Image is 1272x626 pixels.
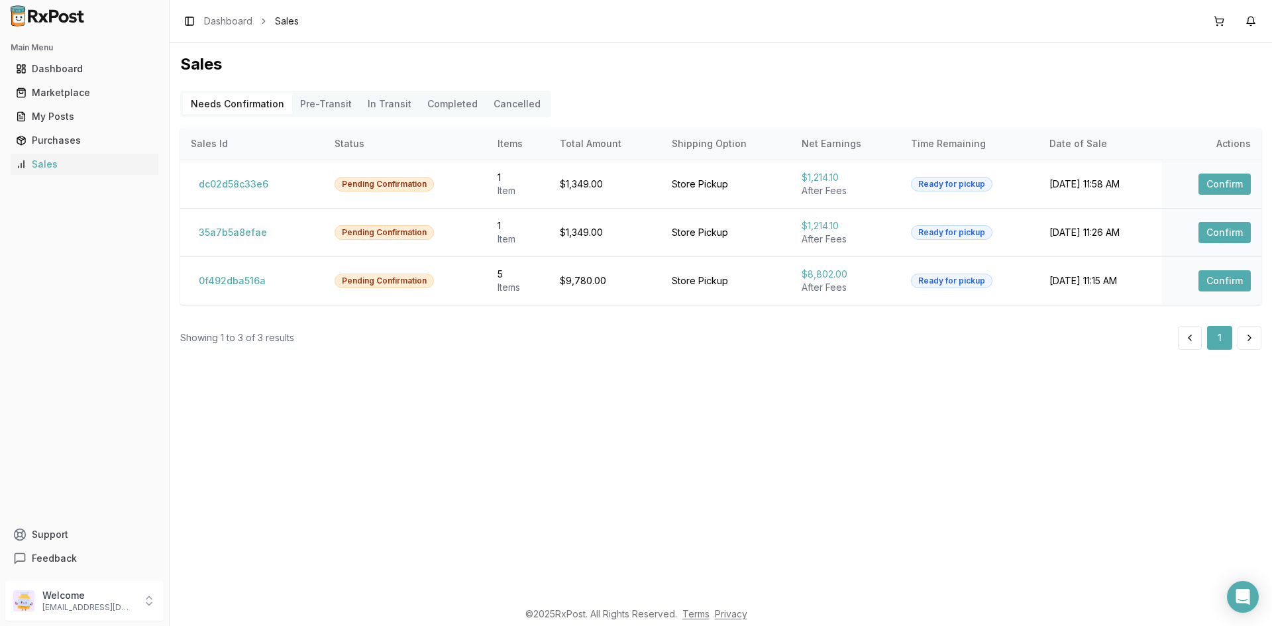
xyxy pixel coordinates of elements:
[560,178,651,191] div: $1,349.00
[661,128,791,160] th: Shipping Option
[16,110,153,123] div: My Posts
[5,5,90,26] img: RxPost Logo
[682,608,710,619] a: Terms
[275,15,299,28] span: Sales
[180,331,294,344] div: Showing 1 to 3 of 3 results
[16,86,153,99] div: Marketplace
[802,268,890,281] div: $8,802.00
[16,134,153,147] div: Purchases
[335,274,434,288] div: Pending Confirmation
[1198,174,1251,195] button: Confirm
[802,281,890,294] div: After Fees
[5,523,164,547] button: Support
[911,177,992,191] div: Ready for pickup
[802,184,890,197] div: After Fees
[498,219,539,233] div: 1
[900,128,1039,160] th: Time Remaining
[1049,178,1151,191] div: [DATE] 11:58 AM
[191,222,275,243] button: 35a7b5a8efae
[672,274,780,287] div: Store Pickup
[191,174,276,195] button: dc02d58c33e6
[802,171,890,184] div: $1,214.10
[5,154,164,175] button: Sales
[183,93,292,115] button: Needs Confirmation
[1049,226,1151,239] div: [DATE] 11:26 AM
[11,42,158,53] h2: Main Menu
[5,58,164,79] button: Dashboard
[487,128,549,160] th: Items
[180,54,1261,75] h1: Sales
[715,608,747,619] a: Privacy
[791,128,900,160] th: Net Earnings
[16,62,153,76] div: Dashboard
[32,552,77,565] span: Feedback
[672,178,780,191] div: Store Pickup
[204,15,252,28] a: Dashboard
[498,171,539,184] div: 1
[191,270,274,291] button: 0f492dba516a
[911,225,992,240] div: Ready for pickup
[911,274,992,288] div: Ready for pickup
[42,589,134,602] p: Welcome
[11,152,158,176] a: Sales
[335,177,434,191] div: Pending Confirmation
[5,82,164,103] button: Marketplace
[1198,222,1251,243] button: Confirm
[560,274,651,287] div: $9,780.00
[42,602,134,613] p: [EMAIL_ADDRESS][DOMAIN_NAME]
[335,225,434,240] div: Pending Confirmation
[1049,274,1151,287] div: [DATE] 11:15 AM
[11,105,158,129] a: My Posts
[1207,326,1232,350] button: 1
[498,184,539,197] div: Item
[180,128,324,160] th: Sales Id
[1198,270,1251,291] button: Confirm
[5,547,164,570] button: Feedback
[5,130,164,151] button: Purchases
[11,129,158,152] a: Purchases
[1227,581,1259,613] div: Open Intercom Messenger
[672,226,780,239] div: Store Pickup
[802,219,890,233] div: $1,214.10
[549,128,661,160] th: Total Amount
[498,281,539,294] div: Item s
[324,128,487,160] th: Status
[5,106,164,127] button: My Posts
[498,268,539,281] div: 5
[16,158,153,171] div: Sales
[560,226,651,239] div: $1,349.00
[1039,128,1162,160] th: Date of Sale
[1162,128,1261,160] th: Actions
[13,590,34,611] img: User avatar
[419,93,486,115] button: Completed
[292,93,360,115] button: Pre-Transit
[486,93,549,115] button: Cancelled
[498,233,539,246] div: Item
[360,93,419,115] button: In Transit
[11,81,158,105] a: Marketplace
[802,233,890,246] div: After Fees
[11,57,158,81] a: Dashboard
[204,15,299,28] nav: breadcrumb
